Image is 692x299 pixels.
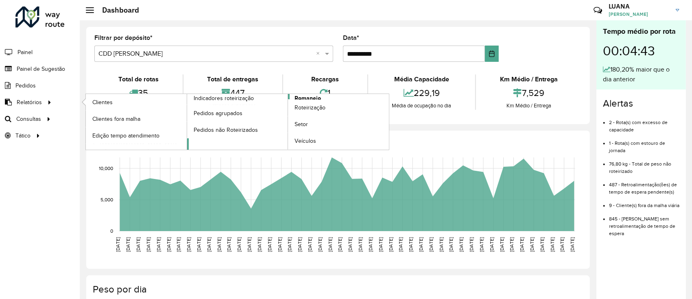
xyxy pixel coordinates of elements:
text: [DATE] [458,237,464,252]
span: Painel [17,48,33,57]
a: Pedidos não Roteirizados [187,122,288,138]
text: [DATE] [307,237,312,252]
span: Relatórios [17,98,42,107]
div: 35 [96,84,181,102]
div: Km Médio / Entrega [478,74,580,84]
span: Consultas [16,115,41,123]
h2: Dashboard [94,6,139,15]
text: [DATE] [236,237,242,252]
text: [DATE] [327,237,333,252]
div: 447 [186,84,281,102]
text: [DATE] [347,237,353,252]
text: [DATE] [317,237,323,252]
text: [DATE] [539,237,545,252]
text: [DATE] [176,237,181,252]
text: [DATE] [338,237,343,252]
text: [DATE] [186,237,191,252]
span: Pedidos agrupados [194,109,242,118]
div: 00:04:43 [603,37,679,65]
li: 9 - Cliente(s) fora da malha viária [609,196,679,209]
span: Clear all [316,49,323,59]
text: [DATE] [418,237,423,252]
text: [DATE] [196,237,201,252]
li: 487 - Retroalimentação(ões) de tempo de espera pendente(s) [609,175,679,196]
label: Data [343,33,359,43]
text: [DATE] [479,237,484,252]
a: Clientes fora malha [86,111,187,127]
div: 180,20% maior que o dia anterior [603,65,679,84]
a: Pedidos agrupados [187,105,288,121]
span: Clientes fora malha [92,115,140,123]
text: [DATE] [509,237,515,252]
span: Pedidos não Roteirizados [194,126,258,134]
div: 229,19 [370,84,474,102]
div: Total de rotas [96,74,181,84]
text: [DATE] [277,237,282,252]
text: [DATE] [378,237,383,252]
text: [DATE] [550,237,555,252]
text: [DATE] [408,237,413,252]
h4: Alertas [603,98,679,109]
text: [DATE] [358,237,363,252]
text: [DATE] [368,237,373,252]
text: [DATE] [439,237,444,252]
text: [DATE] [469,237,474,252]
text: 5,000 [100,197,113,202]
span: Romaneio [295,94,321,103]
span: Roteirização [295,103,325,112]
a: Roteirização [288,100,389,116]
h3: LUANA [609,2,670,10]
text: [DATE] [449,237,454,252]
li: 2 - Rota(s) com excesso de capacidade [609,113,679,133]
text: [DATE] [206,237,212,252]
h4: Peso por dia [93,284,582,295]
text: [DATE] [166,237,171,252]
text: [DATE] [115,237,120,252]
text: [DATE] [267,237,272,252]
text: 0 [110,228,113,234]
label: Filtrar por depósito [94,33,153,43]
text: [DATE] [227,237,232,252]
text: [DATE] [297,237,302,252]
span: Pedidos [15,81,36,90]
li: 76,80 kg - Total de peso não roteirizado [609,154,679,175]
text: [DATE] [388,237,393,252]
text: [DATE] [257,237,262,252]
a: Indicadores roteirização [86,94,288,150]
div: 7,529 [478,84,580,102]
div: Tempo médio por rota [603,26,679,37]
span: Veículos [295,137,316,145]
span: Clientes [92,98,113,107]
text: [DATE] [146,237,151,252]
text: [DATE] [529,237,535,252]
button: Choose Date [485,46,499,62]
text: [DATE] [216,237,222,252]
li: 1 - Rota(s) com estouro de jornada [609,133,679,154]
span: Tático [15,131,31,140]
a: Edição tempo atendimento [86,127,187,144]
a: Contato Rápido [589,2,607,19]
text: [DATE] [135,237,141,252]
div: Total de entregas [186,74,281,84]
text: [DATE] [499,237,504,252]
div: Média Capacidade [370,74,474,84]
a: Romaneio [187,94,389,150]
text: [DATE] [125,237,131,252]
text: [DATE] [428,237,434,252]
span: Indicadores roteirização [194,94,254,103]
text: [DATE] [287,237,292,252]
div: Média de ocupação no dia [370,102,474,110]
text: 10,000 [99,166,113,171]
div: 1 [285,84,365,102]
div: Recargas [285,74,365,84]
a: Veículos [288,133,389,149]
text: [DATE] [560,237,565,252]
a: Setor [288,116,389,133]
span: Setor [295,120,308,129]
div: Km Médio / Entrega [478,102,580,110]
span: Edição tempo atendimento [92,131,159,140]
text: [DATE] [570,237,575,252]
text: [DATE] [156,237,161,252]
li: 845 - [PERSON_NAME] sem retroalimentação de tempo de espera [609,209,679,237]
text: [DATE] [247,237,252,252]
